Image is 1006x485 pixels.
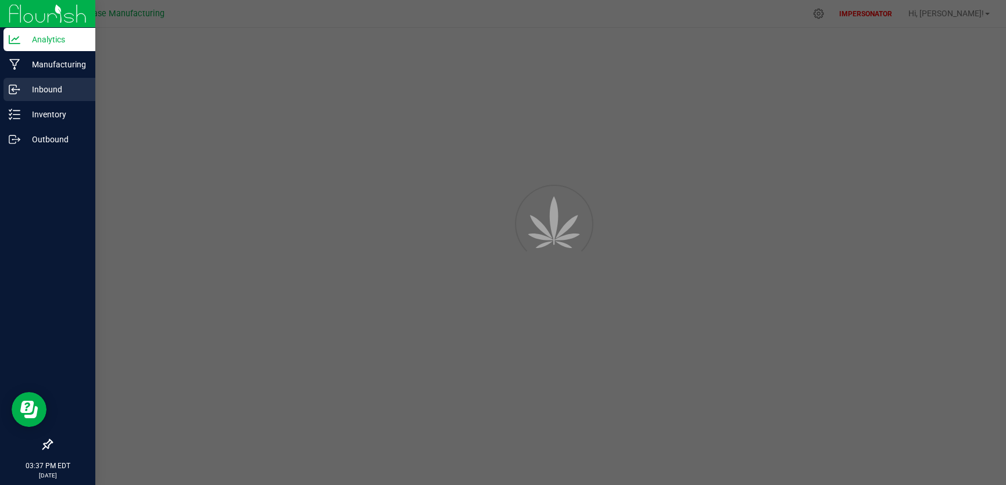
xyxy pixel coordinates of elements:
[9,84,20,95] inline-svg: Inbound
[20,82,90,96] p: Inbound
[20,132,90,146] p: Outbound
[9,134,20,145] inline-svg: Outbound
[20,107,90,121] p: Inventory
[12,392,46,427] iframe: Resource center
[9,34,20,45] inline-svg: Analytics
[20,33,90,46] p: Analytics
[5,471,90,480] p: [DATE]
[9,59,20,70] inline-svg: Manufacturing
[9,109,20,120] inline-svg: Inventory
[5,461,90,471] p: 03:37 PM EDT
[20,58,90,71] p: Manufacturing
